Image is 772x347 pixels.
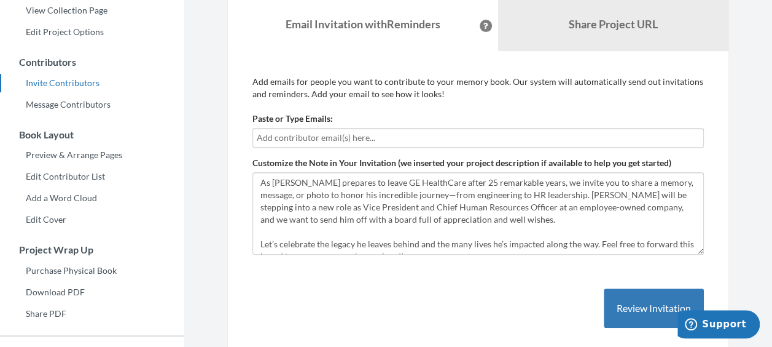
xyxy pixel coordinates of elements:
b: Share Project URL [569,17,658,31]
p: Add emails for people you want to contribute to your memory book. Our system will automatically s... [252,76,704,100]
input: Add contributor email(s) here... [257,131,700,145]
h3: Book Layout [1,129,184,140]
button: Review Invitation [604,289,704,329]
label: Customize the Note in Your Invitation (we inserted your project description if available to help ... [252,157,671,169]
h3: Project Wrap Up [1,244,184,255]
strong: Email Invitation with Reminders [286,17,440,31]
iframe: Opens a widget where you can chat to one of our agents [677,310,760,341]
textarea: Help Us Celebrate [PERSON_NAME] As [PERSON_NAME] prepares to leave GE HealthCare after 25 remarka... [252,172,704,255]
h3: Contributors [1,57,184,68]
label: Paste or Type Emails: [252,113,333,125]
